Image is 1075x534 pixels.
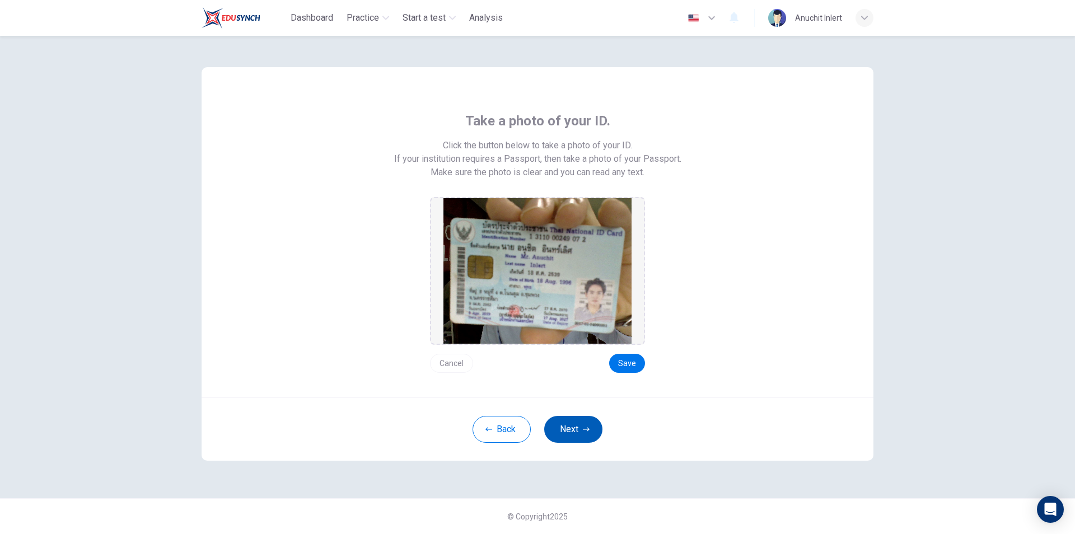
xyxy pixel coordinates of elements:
[286,8,338,28] button: Dashboard
[342,8,394,28] button: Practice
[291,11,333,25] span: Dashboard
[398,8,460,28] button: Start a test
[394,139,681,166] span: Click the button below to take a photo of your ID. If your institution requires a Passport, then ...
[465,112,610,130] span: Take a photo of your ID.
[202,7,286,29] a: Train Test logo
[469,11,503,25] span: Analysis
[431,166,644,179] span: Make sure the photo is clear and you can read any text.
[443,198,632,344] img: preview screemshot
[1037,496,1064,523] div: Open Intercom Messenger
[473,416,531,443] button: Back
[544,416,602,443] button: Next
[465,8,507,28] button: Analysis
[403,11,446,25] span: Start a test
[347,11,379,25] span: Practice
[507,512,568,521] span: © Copyright 2025
[202,7,260,29] img: Train Test logo
[768,9,786,27] img: Profile picture
[795,11,842,25] div: Anuchit Inlert
[430,354,473,373] button: Cancel
[609,354,645,373] button: Save
[686,14,700,22] img: en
